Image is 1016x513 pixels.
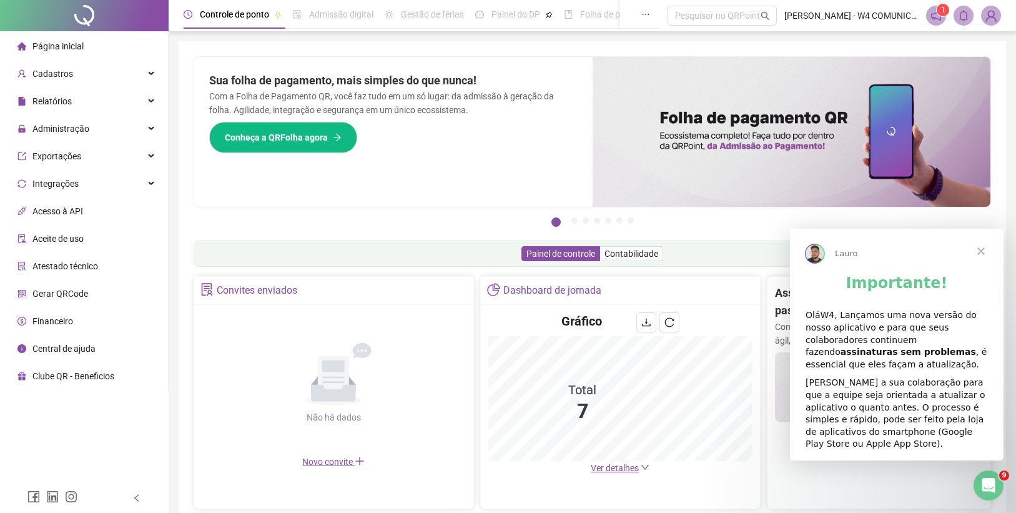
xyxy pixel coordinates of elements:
[32,289,88,299] span: Gerar QRCode
[209,89,578,117] p: Com a Folha de Pagamento QR, você faz tudo em um só lugar: da admissão à geração da folha. Agilid...
[293,10,302,19] span: file-done
[503,280,601,301] div: Dashboard de jornada
[132,494,141,502] span: left
[333,133,342,142] span: arrow-right
[65,491,77,503] span: instagram
[775,352,983,422] img: banner%2F02c71560-61a6-44d4-94b9-c8ab97240462.png
[17,69,26,78] span: user-add
[217,280,297,301] div: Convites enviados
[17,344,26,353] span: info-circle
[200,9,269,19] span: Controle de ponto
[32,344,96,354] span: Central de ajuda
[32,206,83,216] span: Acesso à API
[200,283,214,296] span: solution
[775,320,983,347] p: Com a Assinatura Digital da QR, sua gestão fica mais ágil, segura e sem papelada.
[17,179,26,188] span: sync
[641,317,651,327] span: download
[616,217,623,224] button: 6
[17,124,26,133] span: lock
[999,471,1009,481] span: 9
[32,261,98,271] span: Atestado técnico
[274,11,282,19] span: pushpin
[974,471,1004,501] iframe: Intercom live chat
[545,11,553,19] span: pushpin
[594,217,600,224] button: 4
[937,4,949,16] sup: 1
[551,217,561,227] button: 1
[982,6,1000,25] img: 82252
[930,10,942,21] span: notification
[32,179,79,189] span: Integrações
[32,151,81,161] span: Exportações
[385,10,393,19] span: sun
[209,122,357,153] button: Conheça a QRFolha agora
[32,371,114,381] span: Clube QR - Beneficios
[591,463,649,473] a: Ver detalhes down
[17,152,26,161] span: export
[355,456,365,466] span: plus
[17,262,26,271] span: solution
[641,10,650,19] span: ellipsis
[302,457,365,467] span: Novo convite
[475,10,484,19] span: dashboard
[17,234,26,243] span: audit
[641,463,649,472] span: down
[32,234,84,244] span: Aceite de uso
[17,289,26,298] span: qrcode
[276,411,391,424] div: Não há dados
[32,41,84,51] span: Página inicial
[561,312,602,330] h4: Gráfico
[628,217,634,224] button: 7
[17,317,26,326] span: dollar
[17,207,26,216] span: api
[958,10,969,21] span: bell
[27,491,40,503] span: facebook
[401,9,464,19] span: Gestão de férias
[784,9,919,22] span: [PERSON_NAME] - W4 COMUNICAÇÃO E MARKETING LTDA
[580,9,660,19] span: Folha de pagamento
[941,6,945,14] span: 1
[761,11,770,21] span: search
[526,249,595,259] span: Painel de controle
[571,217,578,224] button: 2
[209,72,578,89] h2: Sua folha de pagamento, mais simples do que nunca!
[309,9,373,19] span: Admissão digital
[491,9,540,19] span: Painel do DP
[664,317,674,327] span: reload
[32,316,73,326] span: Financeiro
[32,69,73,79] span: Cadastros
[564,10,573,19] span: book
[32,96,72,106] span: Relatórios
[605,217,611,224] button: 5
[17,97,26,106] span: file
[184,10,192,19] span: clock-circle
[17,42,26,51] span: home
[604,249,658,259] span: Contabilidade
[225,131,328,144] span: Conheça a QRFolha agora
[46,491,59,503] span: linkedin
[775,284,983,320] h2: Assinar ponto na mão? Isso ficou no passado!
[583,217,589,224] button: 3
[17,372,26,381] span: gift
[32,124,89,134] span: Administração
[790,229,1004,461] iframe: Intercom live chat mensagem
[593,57,991,207] img: banner%2F8d14a306-6205-4263-8e5b-06e9a85ad873.png
[487,283,500,296] span: pie-chart
[591,463,639,473] span: Ver detalhes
